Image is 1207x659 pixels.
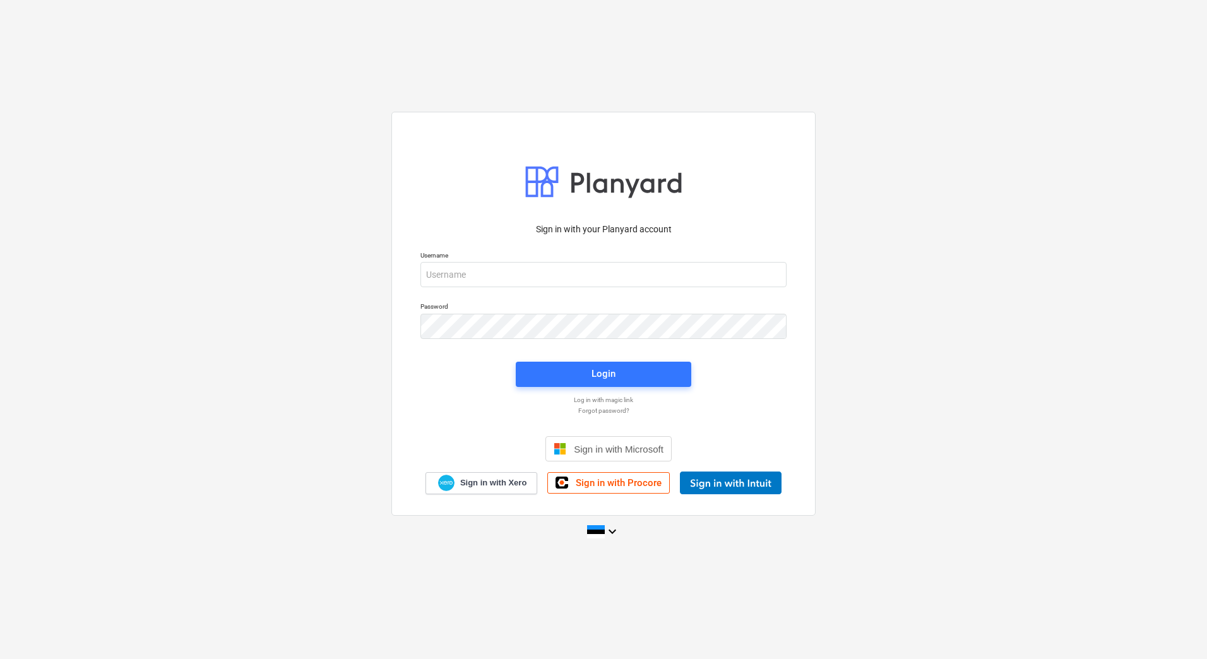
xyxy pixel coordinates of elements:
input: Username [420,262,787,287]
p: Password [420,302,787,313]
img: Microsoft logo [554,442,566,455]
span: Sign in with Xero [460,477,526,489]
a: Sign in with Procore [547,472,670,494]
span: Sign in with Microsoft [574,444,663,454]
a: Log in with magic link [414,396,793,404]
div: Login [592,365,615,382]
p: Username [420,251,787,262]
img: Xero logo [438,475,455,492]
a: Sign in with Xero [425,472,538,494]
button: Login [516,362,691,387]
p: Sign in with your Planyard account [420,223,787,236]
span: Sign in with Procore [576,477,662,489]
i: keyboard_arrow_down [605,524,620,539]
a: Forgot password? [414,407,793,415]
